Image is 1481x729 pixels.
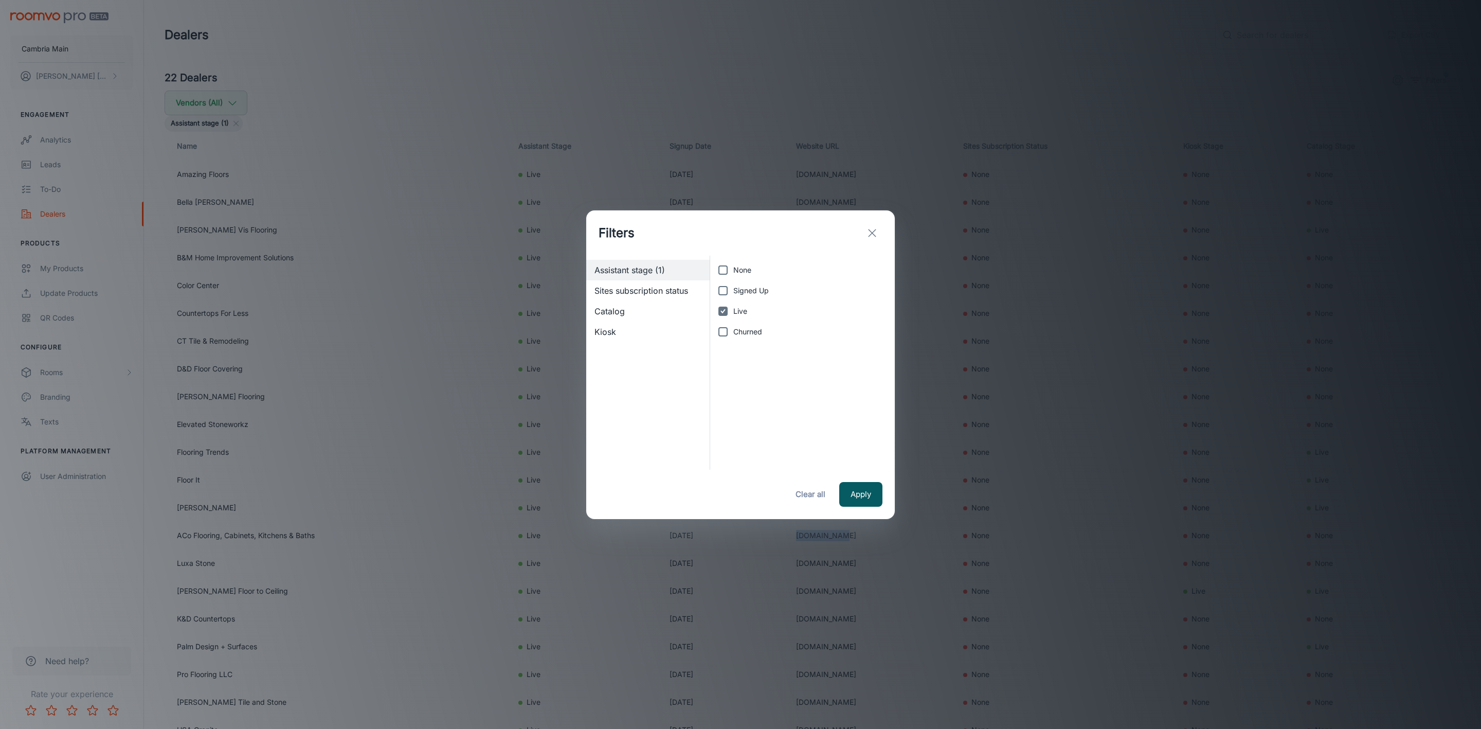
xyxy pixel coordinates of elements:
[586,322,710,342] div: Kiosk
[599,224,635,242] h1: Filters
[586,280,710,301] div: Sites subscription status
[790,482,831,507] button: Clear all
[733,264,751,276] span: None
[839,482,882,507] button: Apply
[862,223,882,243] button: exit
[733,285,769,296] span: Signed Up
[733,326,762,337] span: Churned
[594,264,701,276] span: Assistant stage (1)
[594,285,701,297] span: Sites subscription status
[586,260,710,280] div: Assistant stage (1)
[733,306,747,317] span: Live
[594,326,701,338] span: Kiosk
[586,301,710,322] div: Catalog
[594,305,701,317] span: Catalog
